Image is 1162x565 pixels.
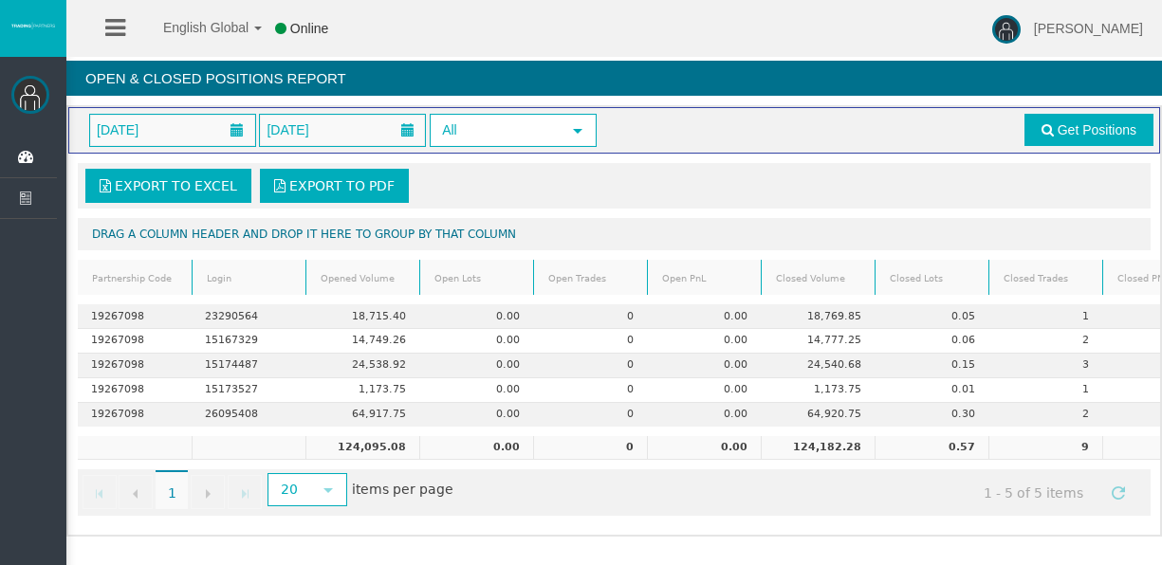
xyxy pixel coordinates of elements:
td: 9 [988,436,1102,461]
td: 15174487 [192,354,305,378]
td: 0 [533,304,647,329]
td: 0.00 [419,304,533,329]
td: 1,173.75 [761,378,875,403]
td: 0 [533,329,647,354]
td: 0.00 [647,354,761,378]
td: 15173527 [192,378,305,403]
a: Go to the last page [228,475,262,509]
a: Export to PDF [260,169,409,203]
td: 14,777.25 [761,329,875,354]
td: 0.15 [875,354,988,378]
td: 19267098 [78,354,192,378]
td: 24,538.92 [305,354,419,378]
td: 0.00 [419,378,533,403]
span: Go to the previous page [128,486,143,501]
td: 18,769.85 [761,304,875,329]
td: 0 [533,354,647,378]
td: 23290564 [192,304,305,329]
a: Refresh [1102,475,1134,507]
a: Closed Trades [992,265,1100,291]
td: 19267098 [78,329,192,354]
td: 3 [988,354,1102,378]
span: 1 [156,470,188,510]
td: 0.00 [419,354,533,378]
span: English Global [138,20,249,35]
td: 0.00 [647,403,761,427]
td: 24,540.68 [761,354,875,378]
td: 0 [533,436,647,461]
td: 1 [988,304,1102,329]
td: 0.30 [875,403,988,427]
a: Login [195,265,304,291]
span: Refresh [1111,485,1126,501]
td: 0.00 [647,329,761,354]
td: 0 [533,378,647,403]
span: [DATE] [261,117,314,143]
span: select [570,123,585,138]
span: items per page [263,475,453,506]
td: 18,715.40 [305,304,419,329]
td: 0.00 [647,436,761,461]
td: 2 [988,329,1102,354]
span: Go to the last page [237,486,252,501]
span: Export to PDF [289,178,395,193]
td: 0.05 [875,304,988,329]
a: Export to Excel [85,169,251,203]
td: 64,920.75 [761,403,875,427]
td: 0.00 [419,329,533,354]
img: logo.svg [9,22,57,29]
td: 15167329 [192,329,305,354]
a: Open PnL [651,265,759,291]
td: 19267098 [78,304,192,329]
td: 26095408 [192,403,305,427]
td: 0.00 [419,403,533,427]
span: All [432,116,561,145]
span: Export to Excel [115,178,237,193]
span: Go to the first page [92,486,107,501]
td: 19267098 [78,378,192,403]
td: 19267098 [78,403,192,427]
td: 14,749.26 [305,329,419,354]
td: 124,095.08 [305,436,419,461]
td: 0.06 [875,329,988,354]
a: Go to the previous page [119,475,153,509]
a: Closed Volume [765,265,873,291]
span: select [321,483,336,498]
td: 2 [988,403,1102,427]
a: Closed Lots [878,265,987,291]
a: Partnership Code [81,265,190,291]
h4: Open & Closed Positions Report [66,61,1162,96]
span: Go to the next page [200,486,215,501]
td: 0.57 [875,436,988,461]
td: 1 [988,378,1102,403]
td: 0.00 [647,378,761,403]
a: Open Trades [537,265,645,291]
td: 64,917.75 [305,403,419,427]
td: 0.01 [875,378,988,403]
a: Open Lots [423,265,531,291]
td: 0.00 [419,436,533,461]
td: 1,173.75 [305,378,419,403]
span: [DATE] [91,117,144,143]
span: Online [290,21,328,36]
span: Get Positions [1058,122,1136,137]
span: [PERSON_NAME] [1034,21,1143,36]
td: 0 [533,403,647,427]
a: Go to the next page [191,475,225,509]
a: Opened Volume [309,265,417,291]
a: Go to the first page [83,475,117,509]
div: Drag a column header and drop it here to group by that column [78,218,1151,250]
td: 0.00 [647,304,761,329]
img: user-image [992,15,1021,44]
td: 124,182.28 [761,436,875,461]
span: 1 - 5 of 5 items [967,475,1101,510]
span: 20 [269,475,310,504]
